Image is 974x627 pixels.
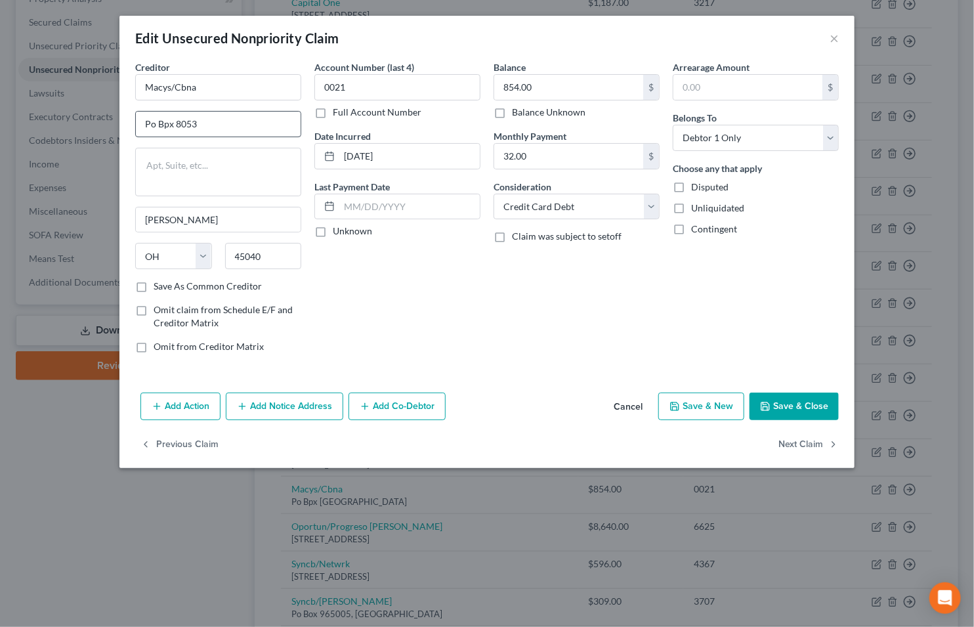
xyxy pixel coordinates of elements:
[494,75,643,100] input: 0.00
[136,207,301,232] input: Enter city...
[658,393,744,420] button: Save & New
[673,60,750,74] label: Arrearage Amount
[333,106,421,119] label: Full Account Number
[154,304,293,328] span: Omit claim from Schedule E/F and Creditor Matrix
[140,431,219,458] button: Previous Claim
[603,394,653,420] button: Cancel
[339,144,480,169] input: MM/DD/YYYY
[314,74,480,100] input: XXXX
[673,112,717,123] span: Belongs To
[691,202,744,213] span: Unliquidated
[136,112,301,137] input: Enter address...
[314,180,390,194] label: Last Payment Date
[333,225,372,238] label: Unknown
[314,129,371,143] label: Date Incurred
[830,30,839,46] button: ×
[135,74,301,100] input: Search creditor by name...
[512,230,622,242] span: Claim was subject to setoff
[314,60,414,74] label: Account Number (last 4)
[673,75,822,100] input: 0.00
[349,393,446,420] button: Add Co-Debtor
[643,75,659,100] div: $
[494,60,526,74] label: Balance
[154,280,262,293] label: Save As Common Creditor
[512,106,585,119] label: Balance Unknown
[643,144,659,169] div: $
[135,62,170,73] span: Creditor
[691,181,729,192] span: Disputed
[135,29,339,47] div: Edit Unsecured Nonpriority Claim
[494,129,566,143] label: Monthly Payment
[494,180,551,194] label: Consideration
[494,144,643,169] input: 0.00
[140,393,221,420] button: Add Action
[225,243,302,269] input: Enter zip...
[226,393,343,420] button: Add Notice Address
[778,431,839,458] button: Next Claim
[339,194,480,219] input: MM/DD/YYYY
[750,393,839,420] button: Save & Close
[691,223,737,234] span: Contingent
[154,341,264,352] span: Omit from Creditor Matrix
[673,162,762,175] label: Choose any that apply
[929,582,961,614] div: Open Intercom Messenger
[822,75,838,100] div: $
